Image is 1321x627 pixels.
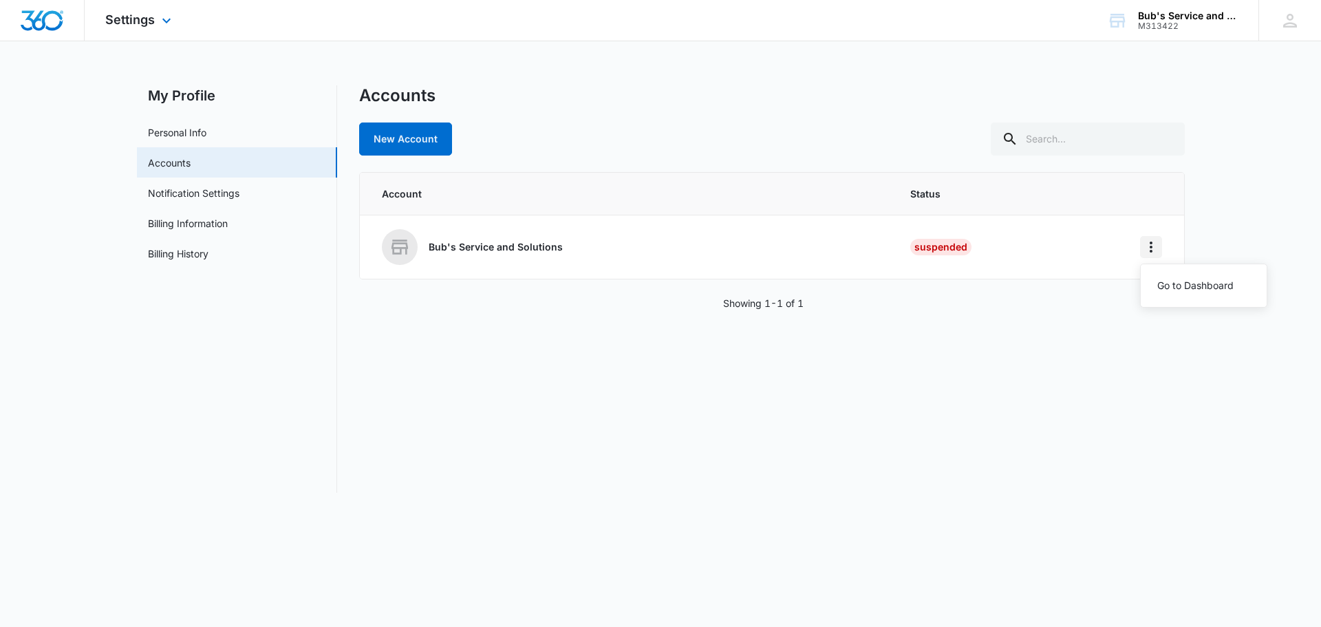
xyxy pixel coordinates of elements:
p: Bub's Service and Solutions [429,240,563,254]
span: Settings [105,12,155,27]
div: account id [1138,21,1238,31]
p: Showing 1-1 of 1 [723,296,804,310]
a: New Account [359,123,452,156]
a: Personal Info [148,125,206,140]
a: Notification Settings [148,186,239,200]
a: Accounts [148,156,191,170]
span: Status [910,187,1107,201]
div: account name [1138,10,1238,21]
a: Billing History [148,246,208,261]
h2: My Profile [137,85,337,106]
button: Go to Dashboard [1141,275,1267,296]
input: Search... [991,123,1185,156]
div: Go to Dashboard [1157,281,1234,290]
div: Suspended [910,239,971,255]
h1: Accounts [359,85,436,106]
a: Go to Dashboard [1157,275,1250,296]
button: Home [1140,236,1162,258]
span: Account [382,187,878,201]
a: Billing Information [148,216,228,231]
